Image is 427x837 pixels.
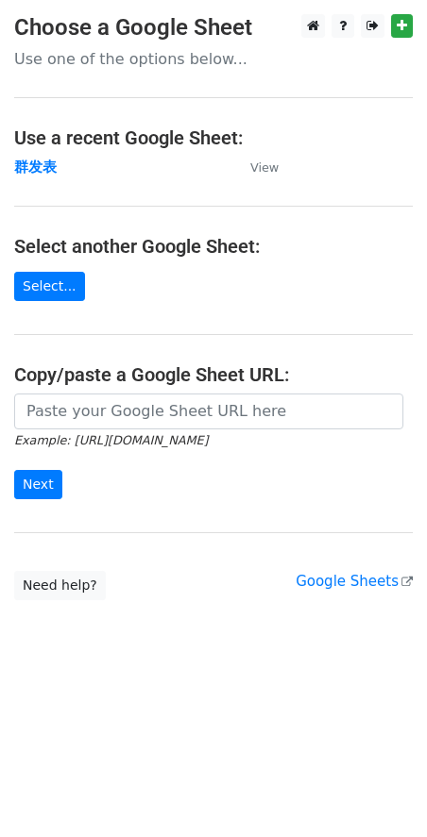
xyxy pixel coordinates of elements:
[14,159,57,176] a: 群发表
[14,363,413,386] h4: Copy/paste a Google Sheet URL:
[14,235,413,258] h4: Select another Google Sheet:
[14,14,413,42] h3: Choose a Google Sheet
[250,160,279,175] small: View
[14,433,208,447] small: Example: [URL][DOMAIN_NAME]
[231,159,279,176] a: View
[14,571,106,600] a: Need help?
[296,573,413,590] a: Google Sheets
[14,49,413,69] p: Use one of the options below...
[14,126,413,149] h4: Use a recent Google Sheet:
[333,746,427,837] iframe: Chat Widget
[14,393,403,429] input: Paste your Google Sheet URL here
[14,272,85,301] a: Select...
[14,470,62,499] input: Next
